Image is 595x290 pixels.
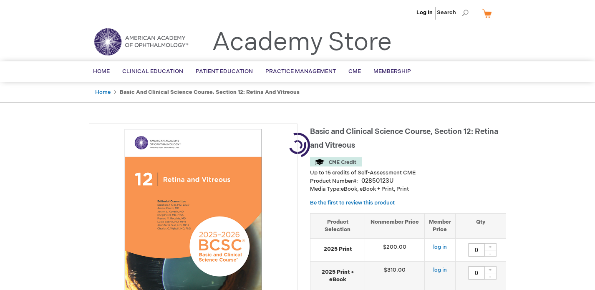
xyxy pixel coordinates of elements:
span: CME [348,68,361,75]
th: Member Price [424,213,455,238]
th: Product Selection [310,213,365,238]
span: Search [437,4,469,21]
td: $200.00 [365,238,425,261]
div: + [484,243,497,250]
span: Home [93,68,110,75]
span: Basic and Clinical Science Course, Section 12: Retina and Vitreous [310,127,498,150]
div: + [484,266,497,273]
span: Practice Management [265,68,336,75]
div: 02850123U [361,177,393,185]
th: Nonmember Price [365,213,425,238]
strong: Basic and Clinical Science Course, Section 12: Retina and Vitreous [120,89,300,96]
a: Academy Store [212,28,392,58]
strong: 2025 Print + eBook [315,268,361,284]
input: Qty [468,243,485,257]
div: - [484,250,497,257]
a: log in [433,244,447,250]
a: log in [433,267,447,273]
p: eBook, eBook + Print, Print [310,185,506,193]
th: Qty [455,213,506,238]
img: CME Credit [310,157,362,166]
div: - [484,273,497,280]
span: Patient Education [196,68,253,75]
a: Be the first to review this product [310,199,395,206]
a: Log In [416,9,433,16]
strong: Product Number [310,178,358,184]
a: Home [95,89,111,96]
li: Up to 15 credits of Self-Assessment CME [310,169,506,177]
span: Membership [373,68,411,75]
strong: Media Type: [310,186,341,192]
strong: 2025 Print [315,245,361,253]
input: Qty [468,266,485,280]
span: Clinical Education [122,68,183,75]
